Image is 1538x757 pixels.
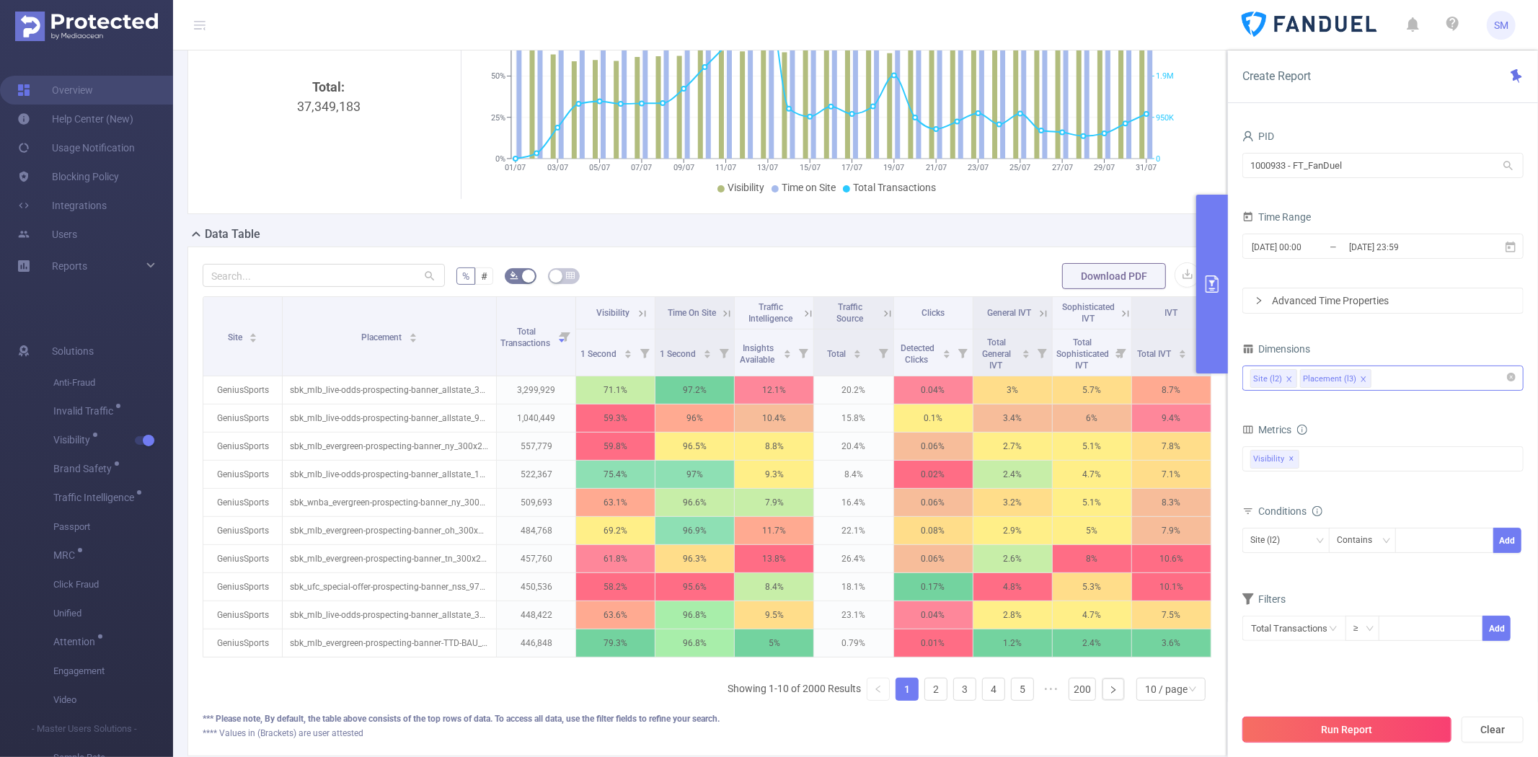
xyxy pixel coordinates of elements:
a: Overview [17,76,93,105]
div: icon: rightAdvanced Time Properties [1243,288,1523,313]
i: icon: caret-up [410,331,417,335]
p: 79.3% [576,629,655,657]
i: icon: caret-up [1022,347,1030,352]
span: Total Transactions [500,327,552,348]
i: icon: caret-down [704,353,712,357]
p: 5.7% [1053,376,1131,404]
p: 63.1% [576,489,655,516]
i: icon: bg-colors [510,271,518,280]
li: 5 [1011,678,1034,701]
p: sbk_mlb_live-odds-prospecting-banner_allstate_970x250 [9731984] [283,404,496,432]
div: Sort [1022,347,1030,356]
a: Blocking Policy [17,162,119,191]
span: Visibility [53,435,95,445]
span: Time On Site [668,308,716,318]
span: Click Fraud [53,570,173,599]
li: 200 [1069,678,1096,701]
p: 96.8% [655,629,734,657]
p: GeniusSports [203,489,282,516]
i: icon: right [1255,296,1263,305]
i: icon: close [1360,376,1367,384]
div: 37,349,183 [208,77,449,319]
tspan: 27/07 [1052,163,1073,172]
span: Invalid Traffic [53,406,118,416]
span: Attention [53,637,100,647]
span: Detected Clicks [901,343,934,365]
p: 0.17% [894,573,973,601]
a: Users [17,220,77,249]
tspan: 11/07 [715,163,736,172]
p: 3.6% [1132,629,1211,657]
p: GeniusSports [203,461,282,488]
span: IVT [1164,308,1177,318]
p: 3,299,929 [497,376,575,404]
a: 1 [896,678,918,700]
p: 1,040,449 [497,404,575,432]
p: 7.1% [1132,461,1211,488]
a: Usage Notification [17,133,135,162]
a: 200 [1069,678,1095,700]
i: icon: info-circle [1297,425,1307,435]
p: 8% [1053,545,1131,572]
p: 16.4% [814,489,893,516]
p: sbk_wnba_evergreen-prospecting-banner_ny_300x250 [9644133] [283,489,496,516]
tspan: 05/07 [589,163,610,172]
p: 22.1% [814,517,893,544]
a: Integrations [17,191,107,220]
tspan: 25/07 [1009,163,1030,172]
tspan: 07/07 [631,163,652,172]
span: % [462,270,469,282]
p: sbk_mlb_evergreen-prospecting-banner-TTD-BAU_pa_160x600 [9720475] [283,629,496,657]
p: 4.7% [1053,461,1131,488]
tspan: 17/07 [841,163,862,172]
p: GeniusSports [203,376,282,404]
p: 96.8% [655,601,734,629]
p: 0.08% [894,517,973,544]
p: 8.3% [1132,489,1211,516]
span: ✕ [1289,451,1295,468]
input: End date [1348,237,1464,257]
tspan: 50% [491,72,505,81]
div: Sort [1178,347,1187,356]
p: sbk_ufc_special-offer-prospecting-banner_nss_970x250 [9739339] [283,573,496,601]
i: Filter menu [1111,329,1131,376]
span: Brand Safety [53,464,117,474]
i: icon: caret-down [624,353,632,357]
p: 7.8% [1132,433,1211,460]
span: Total [828,349,849,359]
p: 15.8% [814,404,893,432]
li: 1 [896,678,919,701]
button: Run Report [1242,717,1451,743]
div: Sort [942,347,951,356]
li: Showing 1-10 of 2000 Results [728,678,861,701]
p: 69.2% [576,517,655,544]
i: icon: right [1109,686,1118,694]
p: 26.4% [814,545,893,572]
tspan: 19/07 [883,163,904,172]
i: Filter menu [873,329,893,376]
p: 11.7% [735,517,813,544]
tspan: 13/07 [757,163,778,172]
tspan: 03/07 [547,163,568,172]
p: 71.1% [576,376,655,404]
p: 7.9% [735,489,813,516]
i: Filter menu [953,329,973,376]
p: 10.1% [1132,573,1211,601]
p: 5.1% [1053,489,1131,516]
p: 18.1% [814,573,893,601]
p: 9.4% [1132,404,1211,432]
tspan: 09/07 [673,163,694,172]
li: Placement (l3) [1300,369,1371,388]
i: icon: down [1382,536,1391,546]
div: ≥ [1353,616,1369,640]
li: Next Page [1102,678,1125,701]
button: Download PDF [1062,263,1166,289]
i: icon: caret-up [249,331,257,335]
a: 5 [1012,678,1033,700]
i: icon: caret-up [624,347,632,352]
div: Sort [249,331,257,340]
p: sbk_mlb_evergreen-prospecting-banner_tn_300x250 [9640585] [283,545,496,572]
p: 450,536 [497,573,575,601]
p: 8.4% [735,573,813,601]
p: 9.3% [735,461,813,488]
